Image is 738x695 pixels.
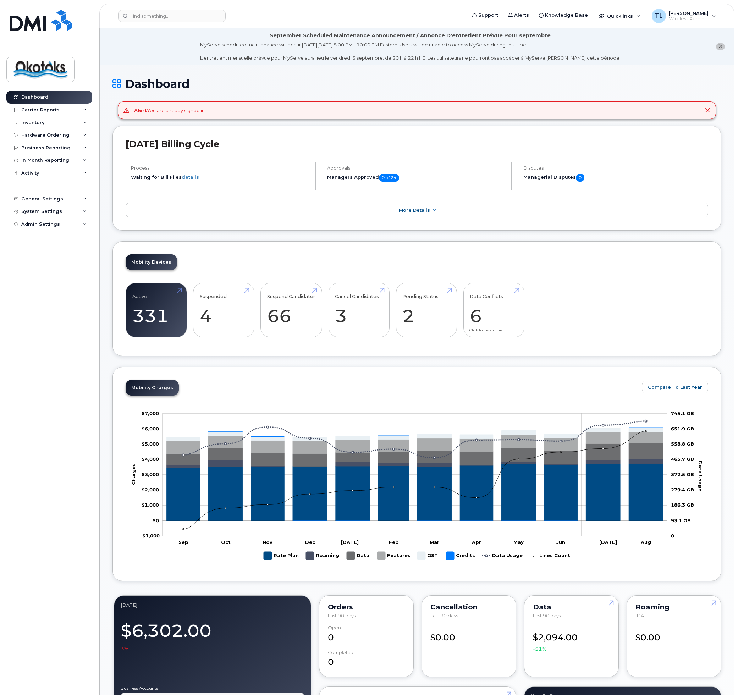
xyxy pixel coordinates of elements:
tspan: Oct [221,539,231,545]
tspan: Feb [389,539,399,545]
tspan: Sep [178,539,188,545]
div: Cancellation [430,604,507,610]
tspan: 558.8 GB [671,441,694,447]
div: Open [328,625,341,630]
g: Legend [264,549,570,563]
g: $0 [142,487,159,493]
h5: Managerial Disputes [523,174,708,182]
span: [DATE] [635,613,651,618]
h5: Managers Approved [327,174,505,182]
tspan: 186.3 GB [671,502,694,508]
g: $0 [142,471,159,477]
span: 0 of 24 [379,174,399,182]
g: Rate Plan [264,549,299,563]
div: $0.00 [430,625,507,644]
label: Business Accounts [121,686,304,690]
g: Data [167,443,663,467]
tspan: 372.5 GB [671,471,694,477]
h4: Process [131,165,309,171]
h4: Disputes [523,165,708,171]
g: $0 [142,441,159,447]
tspan: 0 [671,533,674,539]
tspan: Charges [131,463,136,485]
tspan: 745.1 GB [671,410,694,416]
div: 0 [328,625,405,644]
strong: Alert [134,107,147,113]
div: You are already signed in. [134,107,206,114]
tspan: [DATE] [599,539,617,545]
span: More Details [399,208,430,213]
a: Mobility Devices [126,254,177,270]
g: $0 [142,426,159,431]
tspan: Dec [305,539,315,545]
a: Pending Status 2 [402,287,450,333]
g: Credits [167,428,663,521]
tspan: 465.7 GB [671,456,694,462]
tspan: $7,000 [142,410,159,416]
div: $0.00 [635,625,712,644]
tspan: Nov [263,539,272,545]
tspan: [DATE] [341,539,359,545]
div: September Scheduled Maintenance Announcement / Annonce D'entretient Prévue Pour septembre [270,32,551,39]
g: Data Usage [482,549,523,563]
tspan: Jun [556,539,565,545]
tspan: Aug [640,539,651,545]
tspan: $6,000 [142,426,159,431]
tspan: Apr [472,539,481,545]
div: MyServe scheduled maintenance will occur [DATE][DATE] 8:00 PM - 10:00 PM Eastern. Users will be u... [200,42,621,61]
tspan: $1,000 [142,502,159,508]
g: Credits [446,549,475,563]
g: $0 [142,410,159,416]
span: 3% [121,645,129,652]
g: Data [347,549,370,563]
a: Suspend Candidates 66 [267,287,316,333]
g: $0 [142,502,159,508]
li: Waiting for Bill Files [131,174,309,181]
a: Cancel Candidates 3 [335,287,383,333]
g: Roaming [167,459,663,468]
g: Lines Count [529,549,570,563]
div: August 2025 [121,602,304,608]
g: Features [167,432,663,454]
tspan: -$1,000 [140,533,160,539]
button: Compare To Last Year [642,381,708,393]
tspan: 279.4 GB [671,487,694,493]
tspan: 651.9 GB [671,426,694,431]
h1: Dashboard [112,78,721,90]
div: Data [533,604,610,610]
div: $2,094.00 [533,625,610,652]
div: completed [328,650,353,655]
div: $6,302.00 [121,617,304,652]
tspan: $5,000 [142,441,159,447]
span: Last 90 days [430,613,458,618]
h4: Approvals [327,165,505,171]
g: Features [377,549,411,563]
a: Active 331 [132,287,180,333]
div: Roaming [635,604,712,610]
span: Compare To Last Year [648,384,702,391]
tspan: $4,000 [142,456,159,462]
g: $0 [142,456,159,462]
g: $0 [140,533,160,539]
span: 0 [576,174,584,182]
h2: [DATE] Billing Cycle [126,139,708,149]
a: Data Conflicts 6 [470,287,518,333]
tspan: 93.1 GB [671,518,691,523]
div: 0 [328,650,405,668]
span: Last 90 days [533,613,561,618]
a: Suspended 4 [200,287,248,333]
tspan: $3,000 [142,471,159,477]
tspan: Mar [430,539,439,545]
g: GST [167,428,663,441]
tspan: $0 [153,518,159,523]
tspan: $2,000 [142,487,159,493]
g: Roaming [306,549,340,563]
a: Mobility Charges [126,380,179,396]
a: details [182,174,199,180]
div: Orders [328,604,405,610]
span: -51% [533,645,547,652]
g: GST [417,549,439,563]
g: Rate Plan [167,464,663,521]
tspan: May [513,539,524,545]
